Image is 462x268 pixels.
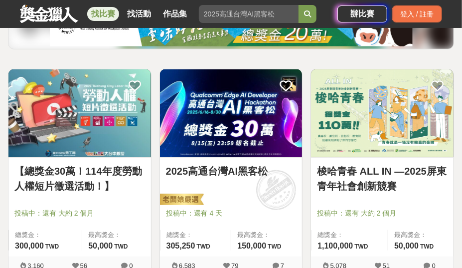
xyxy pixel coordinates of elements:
[392,5,442,22] div: 登入 / 註冊
[88,230,145,240] span: 最高獎金：
[166,208,297,219] span: 投稿中：還有 4 天
[197,243,210,250] span: TWD
[114,243,128,250] span: TWD
[45,243,59,250] span: TWD
[123,7,155,21] a: 找活動
[14,164,145,194] a: 【總獎金30萬！114年度勞動人權短片徵選活動！】
[14,208,145,219] span: 投稿中：還有 大約 2 個月
[337,5,387,22] a: 辦比賽
[268,243,281,250] span: TWD
[355,243,368,250] span: TWD
[166,164,297,179] a: 2025高通台灣AI黑客松
[15,242,44,250] span: 300,000
[8,69,151,157] img: Cover Image
[158,193,204,207] img: 老闆娘嚴選
[199,5,299,23] input: 2025高通台灣AI黑客松
[87,7,119,21] a: 找比賽
[311,69,454,157] img: Cover Image
[15,230,76,240] span: 總獎金：
[166,242,195,250] span: 305,250
[166,230,225,240] span: 總獎金：
[317,242,353,250] span: 1,100,000
[317,208,448,219] span: 投稿中：還有 大約 2 個月
[317,230,382,240] span: 總獎金：
[159,7,191,21] a: 作品集
[160,69,303,157] img: Cover Image
[394,242,419,250] span: 50,000
[420,243,434,250] span: TWD
[237,242,266,250] span: 150,000
[317,164,448,194] a: 梭哈青春 ALL IN —2025屏東青年社會創新競賽
[394,230,448,240] span: 最高獎金：
[237,230,296,240] span: 最高獎金：
[88,242,113,250] span: 50,000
